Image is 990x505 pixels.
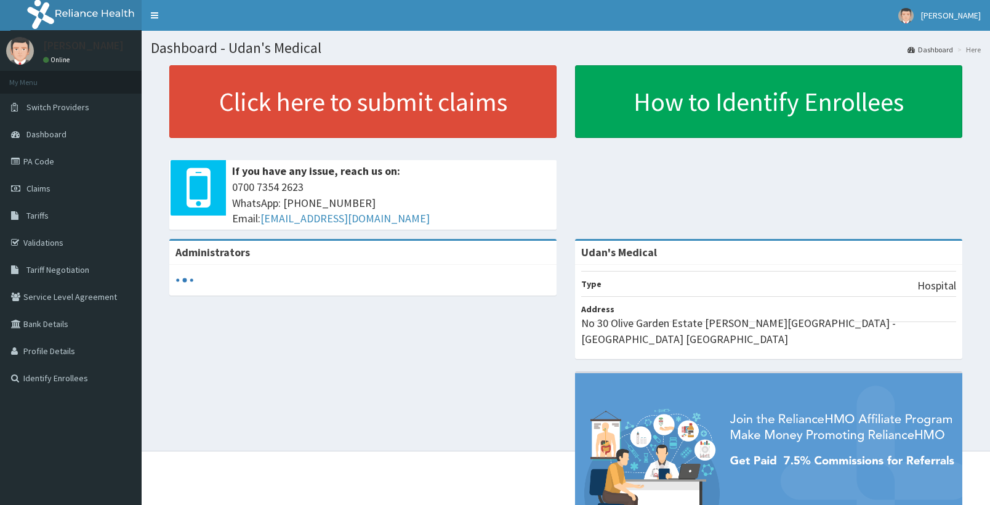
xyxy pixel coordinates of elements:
[6,37,34,65] img: User Image
[260,211,430,225] a: [EMAIL_ADDRESS][DOMAIN_NAME]
[907,44,953,55] a: Dashboard
[26,129,66,140] span: Dashboard
[43,40,124,51] p: [PERSON_NAME]
[898,8,914,23] img: User Image
[26,102,89,113] span: Switch Providers
[169,65,557,138] a: Click here to submit claims
[581,245,657,259] strong: Udan's Medical
[581,278,602,289] b: Type
[26,264,89,275] span: Tariff Negotiation
[232,164,400,178] b: If you have any issue, reach us on:
[175,271,194,289] svg: audio-loading
[175,245,250,259] b: Administrators
[581,304,614,315] b: Address
[921,10,981,21] span: [PERSON_NAME]
[26,183,50,194] span: Claims
[917,278,956,294] p: Hospital
[151,40,981,56] h1: Dashboard - Udan's Medical
[954,44,981,55] li: Here
[26,210,49,221] span: Tariffs
[232,179,550,227] span: 0700 7354 2623 WhatsApp: [PHONE_NUMBER] Email:
[581,315,956,347] p: No 30 Olive Garden Estate [PERSON_NAME][GEOGRAPHIC_DATA] - [GEOGRAPHIC_DATA] [GEOGRAPHIC_DATA]
[43,55,73,64] a: Online
[575,65,962,138] a: How to Identify Enrollees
